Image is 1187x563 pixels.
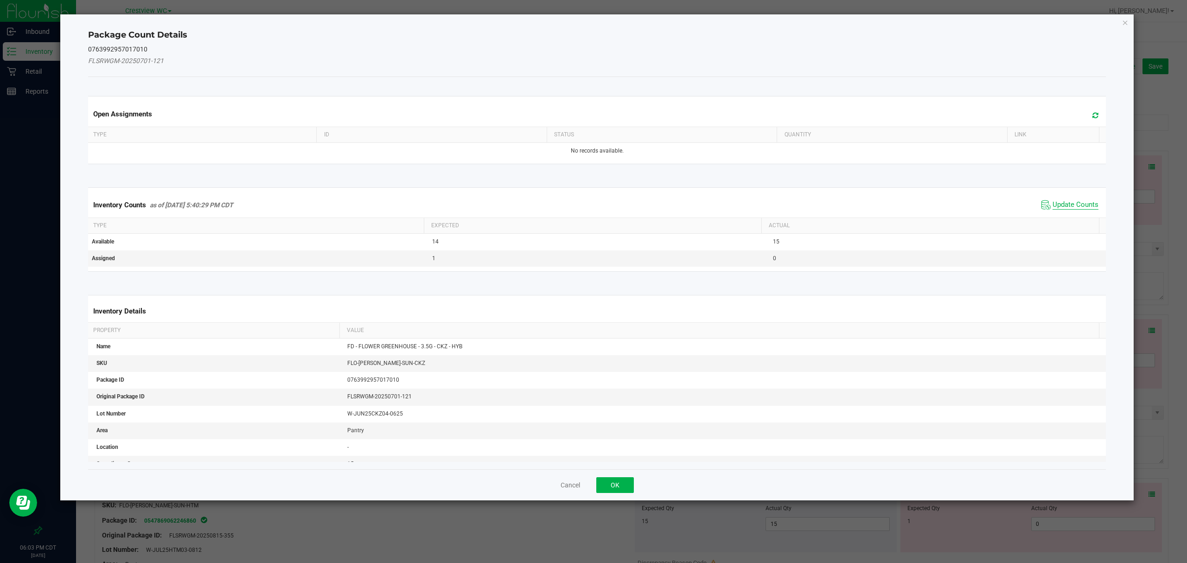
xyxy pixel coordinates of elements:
[347,343,462,350] span: FD - FLOWER GREENHOUSE - 3.5G - CKZ - HYB
[96,360,107,366] span: SKU
[96,393,145,400] span: Original Package ID
[769,222,790,229] span: Actual
[347,393,412,400] span: FLSRWGM-20250701-121
[86,143,1108,159] td: No records available.
[96,444,118,450] span: Location
[88,46,1106,53] h5: 0763992957017010
[96,377,124,383] span: Package ID
[432,255,435,262] span: 1
[96,410,126,417] span: Lot Number
[93,307,146,315] span: Inventory Details
[596,477,634,493] button: OK
[1122,17,1129,28] button: Close
[432,238,439,245] span: 14
[347,360,425,366] span: FLO-[PERSON_NAME]-SUN-CKZ
[347,410,403,417] span: W-JUN25CKZ04-0625
[93,222,107,229] span: Type
[324,131,329,138] span: ID
[93,110,152,118] span: Open Assignments
[773,238,779,245] span: 15
[785,131,811,138] span: Quantity
[96,427,108,434] span: Area
[347,377,399,383] span: 0763992957017010
[92,238,114,245] span: Available
[561,480,580,490] button: Cancel
[96,461,135,467] span: Compliance Qty
[9,489,37,517] iframe: Resource center
[347,327,364,333] span: Value
[347,444,349,450] span: -
[93,131,107,138] span: Type
[347,427,364,434] span: Pantry
[150,201,233,209] span: as of [DATE] 5:40:29 PM CDT
[92,255,115,262] span: Assigned
[93,327,121,333] span: Property
[88,58,1106,64] h5: FLSRWGM-20250701-121
[1053,200,1098,210] span: Update Counts
[96,343,110,350] span: Name
[1015,131,1027,138] span: Link
[554,131,574,138] span: Status
[88,29,1106,41] h4: Package Count Details
[93,201,146,209] span: Inventory Counts
[347,461,354,467] span: 15
[773,255,776,262] span: 0
[431,222,459,229] span: Expected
